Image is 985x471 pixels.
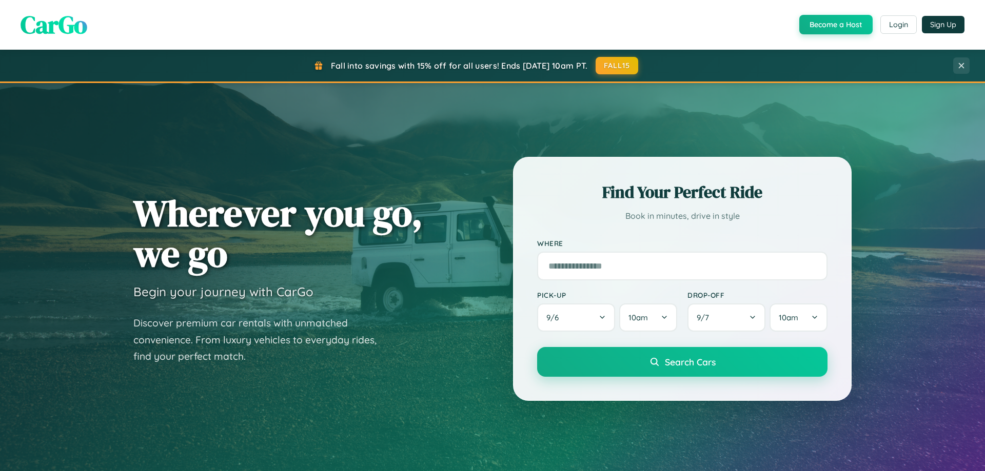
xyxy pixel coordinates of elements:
[687,291,828,299] label: Drop-off
[596,57,639,74] button: FALL15
[779,313,798,322] span: 10am
[799,15,873,34] button: Become a Host
[133,284,313,299] h3: Begin your journey with CarGo
[537,239,828,248] label: Where
[537,291,677,299] label: Pick-up
[687,303,765,332] button: 9/7
[880,15,917,34] button: Login
[922,16,964,33] button: Sign Up
[133,193,423,274] h1: Wherever you go, we go
[537,347,828,377] button: Search Cars
[537,303,615,332] button: 9/6
[133,315,390,365] p: Discover premium car rentals with unmatched convenience. From luxury vehicles to everyday rides, ...
[331,60,588,71] span: Fall into savings with 15% off for all users! Ends [DATE] 10am PT.
[537,209,828,223] p: Book in minutes, drive in style
[619,303,677,332] button: 10am
[770,303,828,332] button: 10am
[665,356,716,367] span: Search Cars
[21,8,87,42] span: CarGo
[628,313,648,322] span: 10am
[697,313,714,322] span: 9 / 7
[546,313,564,322] span: 9 / 6
[537,181,828,203] h2: Find Your Perfect Ride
